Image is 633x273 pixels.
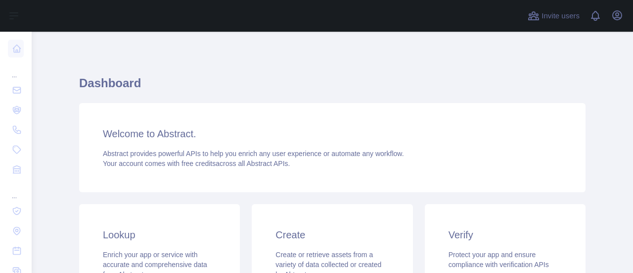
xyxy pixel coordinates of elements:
h3: Welcome to Abstract. [103,127,562,141]
span: Your account comes with across all Abstract APIs. [103,160,290,167]
span: Invite users [542,10,580,22]
span: free credits [181,160,216,167]
h3: Lookup [103,228,216,242]
h3: Verify [449,228,562,242]
button: Invite users [526,8,582,24]
span: Abstract provides powerful APIs to help you enrich any user experience or automate any workflow. [103,150,404,158]
h1: Dashboard [79,75,586,99]
div: ... [8,180,24,200]
span: Protect your app and ensure compliance with verification APIs [449,251,549,269]
div: ... [8,59,24,79]
h3: Create [275,228,389,242]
